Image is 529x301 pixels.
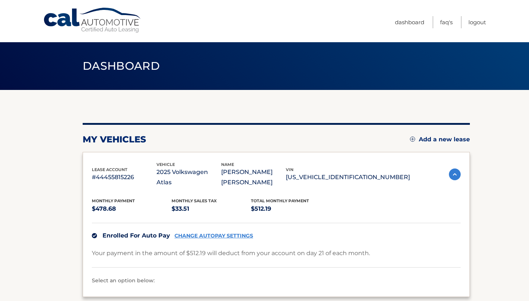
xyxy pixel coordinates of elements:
[156,167,221,188] p: 2025 Volkswagen Atlas
[83,134,146,145] h2: my vehicles
[221,162,234,167] span: name
[449,168,461,180] img: accordion-active.svg
[251,204,331,214] p: $512.19
[286,167,294,172] span: vin
[172,204,251,214] p: $33.51
[172,198,217,203] span: Monthly sales Tax
[174,233,253,239] a: CHANGE AUTOPAY SETTINGS
[92,172,156,182] p: #44455815226
[102,232,170,239] span: Enrolled For Auto Pay
[221,167,286,188] p: [PERSON_NAME] [PERSON_NAME]
[156,162,175,167] span: vehicle
[43,7,142,33] a: Cal Automotive
[410,137,415,142] img: add.svg
[395,16,424,28] a: Dashboard
[92,198,135,203] span: Monthly Payment
[92,204,172,214] p: $478.68
[92,276,461,285] p: Select an option below:
[440,16,453,28] a: FAQ's
[83,59,160,73] span: Dashboard
[410,136,470,143] a: Add a new lease
[251,198,309,203] span: Total Monthly Payment
[468,16,486,28] a: Logout
[92,248,370,258] p: Your payment in the amount of $512.19 will deduct from your account on day 21 of each month.
[286,172,410,182] p: [US_VEHICLE_IDENTIFICATION_NUMBER]
[92,167,127,172] span: lease account
[92,233,97,238] img: check.svg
